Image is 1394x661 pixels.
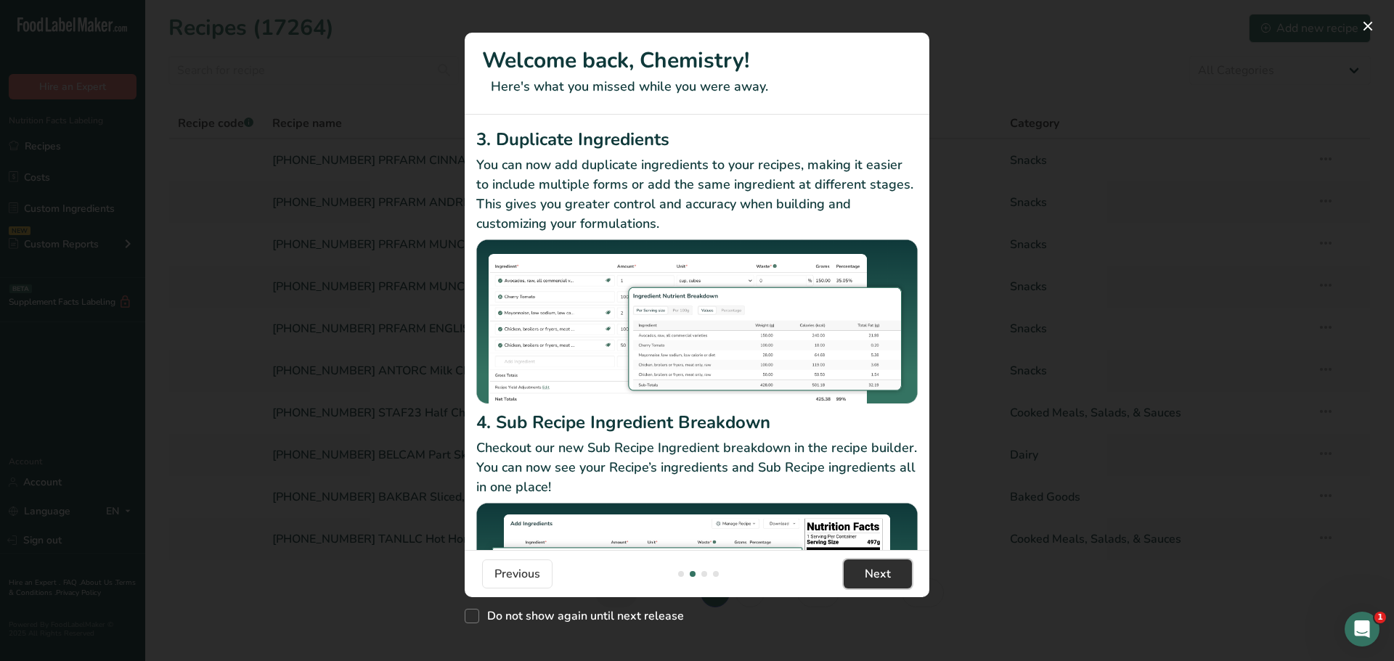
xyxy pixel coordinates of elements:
[482,559,553,588] button: Previous
[482,44,912,77] h1: Welcome back, Chemistry!
[476,155,918,234] p: You can now add duplicate ingredients to your recipes, making it easier to include multiple forms...
[476,126,918,152] h2: 3. Duplicate Ingredients
[494,565,540,583] span: Previous
[479,609,684,623] span: Do not show again until next release
[844,559,912,588] button: Next
[865,565,891,583] span: Next
[1345,612,1379,646] iframe: Intercom live chat
[476,239,918,404] img: Duplicate Ingredients
[1374,612,1386,623] span: 1
[476,409,918,435] h2: 4. Sub Recipe Ingredient Breakdown
[482,77,912,97] p: Here's what you missed while you were away.
[476,438,918,497] p: Checkout our new Sub Recipe Ingredient breakdown in the recipe builder. You can now see your Reci...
